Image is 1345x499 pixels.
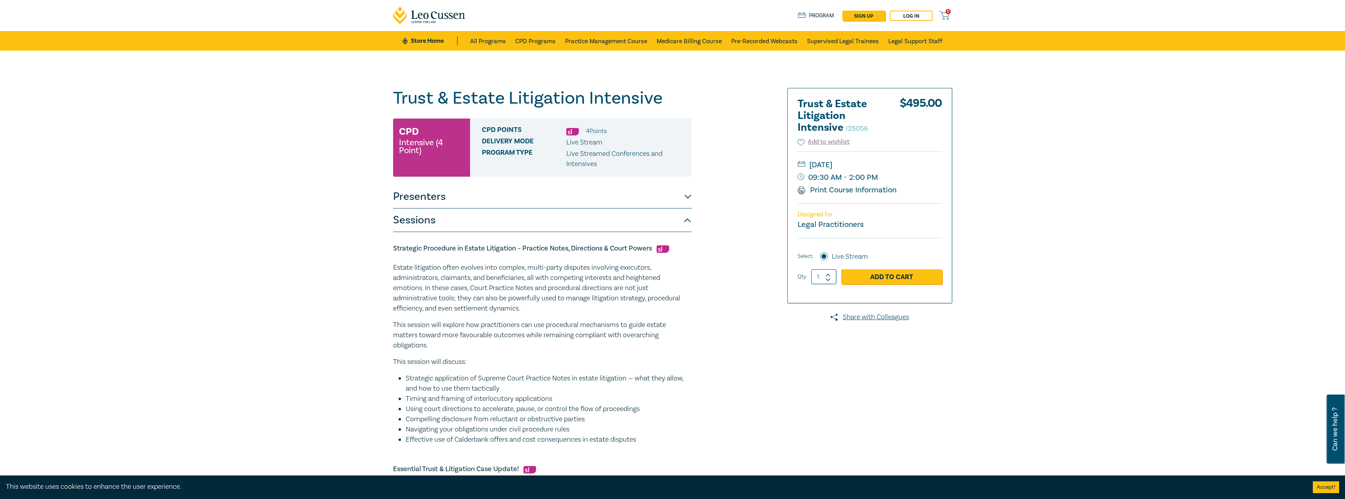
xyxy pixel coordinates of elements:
[798,171,942,184] small: 09:30 AM - 2:00 PM
[842,11,885,21] a: sign up
[798,272,806,281] label: Qty
[399,139,464,154] small: Intensive (4 Point)
[566,149,686,169] p: Live Streamed Conferences and Intensives
[1331,399,1339,459] span: Can we help ?
[406,424,692,435] li: Navigating your obligations under civil procedure rules
[731,31,798,51] a: Pre-Recorded Webcasts
[798,185,897,195] a: Print Course Information
[399,124,419,139] h3: CPD
[393,208,692,232] button: Sessions
[890,11,933,21] a: Log in
[406,435,692,445] li: Effective use of Calderbank offers and cost consequences in estate disputes
[798,211,942,218] p: Designed for
[482,149,566,169] span: Program type
[798,11,834,20] a: Program
[798,219,864,230] small: Legal Practitioners
[393,185,692,208] button: Presenters
[888,31,942,51] a: Legal Support Staff
[403,37,457,45] a: Store Home
[946,9,951,14] span: 0
[406,404,692,414] li: Using court directions to accelerate, pause, or control the flow of proceedings
[515,31,556,51] a: CPD Programs
[393,357,692,367] p: This session will discuss:
[798,252,813,261] span: Select:
[6,482,1301,492] div: This website uses cookies to enhance the user experience.
[482,137,566,148] span: Delivery Mode
[832,252,868,262] label: Live Stream
[406,373,692,394] li: Strategic application of Supreme Court Practice Notes in estate litigation — what they allow, and...
[1313,481,1339,493] button: Accept cookies
[393,320,692,351] p: This session will explore how practitioners can use procedural mechanisms to guide estate matters...
[657,245,669,253] img: Substantive Law
[900,98,942,137] div: $ 495.00
[798,137,850,146] button: Add to wishlist
[470,31,506,51] a: All Programs
[841,269,942,284] a: Add to Cart
[657,31,722,51] a: Medicare Billing Course
[393,464,692,474] h5: Essential Trust & Litigation Case Update!
[846,124,868,133] small: I25056
[565,31,647,51] a: Practice Management Course
[393,244,692,253] h5: Strategic Procedure in Estate Litigation – Practice Notes, Directions & Court Powers
[566,128,579,135] img: Substantive Law
[566,138,602,147] span: Live Stream
[523,466,536,473] img: Substantive Law
[406,394,692,404] li: Timing and framing of interlocutory applications
[406,414,692,424] li: Compelling disclosure from reluctant or obstructive parties
[807,31,879,51] a: Supervised Legal Trainees
[798,159,942,171] small: [DATE]
[482,126,566,136] span: CPD Points
[787,312,952,322] a: Share with Colleagues
[393,263,692,314] p: Estate litigation often evolves into complex, multi-party disputes involving executors, administr...
[798,98,884,133] h2: Trust & Estate Litigation Intensive
[393,88,692,108] h1: Trust & Estate Litigation Intensive
[811,269,836,284] input: 1
[586,126,607,136] li: 4 Point s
